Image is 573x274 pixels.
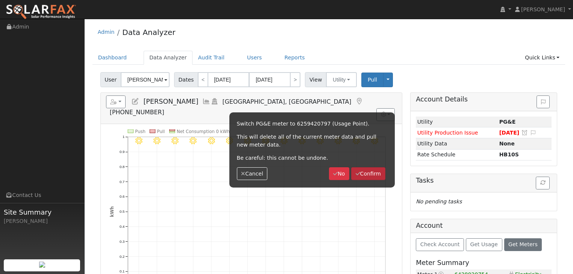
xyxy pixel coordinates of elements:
text: Pull [157,129,165,134]
a: Login As (last Never) [211,98,219,105]
text: 0.1 [120,269,124,274]
a: Edit User (34766) [131,98,139,105]
text: 0.2 [120,254,124,259]
p: This will delete all of the current meter data and pull new meter data. [237,133,387,149]
img: SolarFax [6,4,76,20]
a: Users [241,51,268,65]
i: 9/12 - MostlyClear [189,137,197,144]
text: 1 [123,135,124,139]
text: 0.9 [120,150,124,154]
span: Pull [368,77,377,83]
a: Admin [98,29,115,35]
text: 0.7 [120,180,124,184]
text: 0.5 [120,209,124,213]
input: Select a User [121,72,170,87]
button: Issue History [537,95,550,108]
button: Pull [361,73,384,87]
h5: Tasks [416,177,552,185]
a: Data Analyzer [122,28,175,37]
i: 9/14 - MostlyClear [226,137,233,144]
p: Switch PG&E meter to 6259420797 (Usage Point). [237,120,387,128]
span: View [305,72,326,87]
strong: ID: 17135879, authorized: 08/04/25 [499,119,516,125]
a: Quick Links [519,51,565,65]
td: Rate Schedule [416,149,498,160]
button: Utility [326,72,357,87]
h5: Meter Summary [416,259,552,267]
span: [DATE] [499,130,520,136]
span: [PERSON_NAME] [521,6,565,12]
text: kWh [109,206,114,217]
td: Utility Data [416,138,498,149]
text: Net Consumption 0 kWh [177,129,230,134]
a: Audit Trail [193,51,230,65]
span: [GEOGRAPHIC_DATA], [GEOGRAPHIC_DATA] [223,98,352,105]
i: Edit Issue [530,130,537,135]
span: Get Meters [508,241,538,247]
a: > [290,72,300,87]
text: 0.8 [120,165,124,169]
span: Dates [174,72,198,87]
strong: P [499,151,519,157]
button: Check Account [416,238,464,251]
button: Cancel [237,167,268,180]
i: 9/11 - MostlyClear [171,137,179,144]
i: 9/09 - MostlyClear [135,137,142,144]
span: User [100,72,121,87]
text: Push [135,129,146,134]
span: Check Account [420,241,460,247]
img: retrieve [39,262,45,268]
h5: Account Details [416,95,552,103]
button: No [329,167,349,180]
button: Get Usage [466,238,502,251]
td: Utility [416,117,498,127]
text: 0.6 [120,195,124,199]
a: Data Analyzer [144,51,193,65]
i: No pending tasks [416,198,462,204]
span: Get Usage [470,241,498,247]
strong: None [499,141,515,147]
button: Get Meters [504,238,542,251]
span: Site Summary [4,207,80,217]
a: Map [355,98,363,105]
span: [PERSON_NAME] [143,98,198,105]
text: 0.3 [120,239,124,244]
span: [PHONE_NUMBER] [110,109,164,116]
p: Be careful: this cannot be undone. [237,154,387,162]
text: 0.4 [120,224,125,229]
div: [PERSON_NAME] [4,217,80,225]
h5: Account [416,222,443,229]
a: Multi-Series Graph [202,98,211,105]
a: Snooze this issue [521,130,528,136]
a: < [198,72,208,87]
button: Confirm [351,167,385,180]
i: 9/10 - MostlyClear [153,137,161,144]
span: Utility Production Issue [417,130,478,136]
a: Dashboard [92,51,133,65]
button: Refresh [536,177,550,189]
a: Reports [279,51,311,65]
i: 9/13 - MostlyClear [208,137,215,144]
